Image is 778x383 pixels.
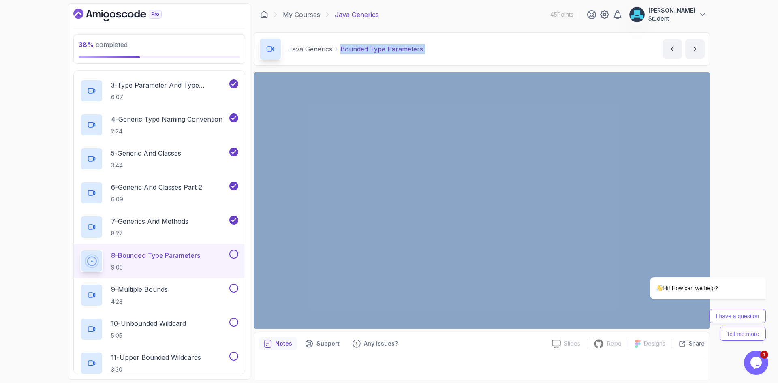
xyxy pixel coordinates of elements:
button: user profile image[PERSON_NAME]Student [629,6,707,23]
p: Bounded Type Parameters [340,44,423,54]
p: Java Generics [335,10,379,19]
a: Dashboard [73,9,180,21]
iframe: 8 - Bounded Type Parameters [254,72,710,329]
p: [PERSON_NAME] [648,6,695,15]
p: 4:23 [111,297,168,306]
button: next content [685,39,705,59]
p: 11 - Upper Bounded Wildcards [111,353,201,362]
button: notes button [259,337,297,350]
p: 5 - Generic And Classes [111,148,181,158]
p: 6:09 [111,195,202,203]
a: My Courses [283,10,320,19]
p: 6 - Generic And Classes Part 2 [111,182,202,192]
button: Feedback button [348,337,403,350]
button: 11-Upper Bounded Wildcards3:30 [80,352,238,374]
button: Support button [300,337,344,350]
span: completed [79,41,128,49]
iframe: chat widget [744,351,770,375]
iframe: chat widget [624,204,770,347]
p: Support [316,340,340,348]
p: 7 - Generics And Methods [111,216,188,226]
p: 9 - Multiple Bounds [111,285,168,294]
p: Java Generics [288,44,332,54]
button: 8-Bounded Type Parameters9:05 [80,250,238,272]
p: 10 - Unbounded Wildcard [111,319,186,328]
button: 4-Generic Type Naming Convention2:24 [80,113,238,136]
button: 5-Generic And Classes3:44 [80,148,238,170]
img: user profile image [629,7,645,22]
p: 9:05 [111,263,200,272]
p: 4 - Generic Type Naming Convention [111,114,222,124]
p: 3:44 [111,161,181,169]
a: Dashboard [260,11,268,19]
p: 6:07 [111,93,228,101]
p: 8 - Bounded Type Parameters [111,250,200,260]
p: 45 Points [550,11,573,19]
button: 3-Type Parameter And Type Argument6:07 [80,79,238,102]
p: Notes [275,340,292,348]
span: 38 % [79,41,94,49]
button: previous content [663,39,682,59]
button: 9-Multiple Bounds4:23 [80,284,238,306]
p: 3:30 [111,366,201,374]
p: Repo [607,340,622,348]
button: 7-Generics And Methods8:27 [80,216,238,238]
p: Any issues? [364,340,398,348]
p: 2:24 [111,127,222,135]
button: 6-Generic And Classes Part 26:09 [80,182,238,204]
p: Student [648,15,695,23]
button: 10-Unbounded Wildcard5:05 [80,318,238,340]
p: 3 - Type Parameter And Type Argument [111,80,228,90]
p: 5:05 [111,332,186,340]
p: 8:27 [111,229,188,238]
p: Slides [564,340,580,348]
